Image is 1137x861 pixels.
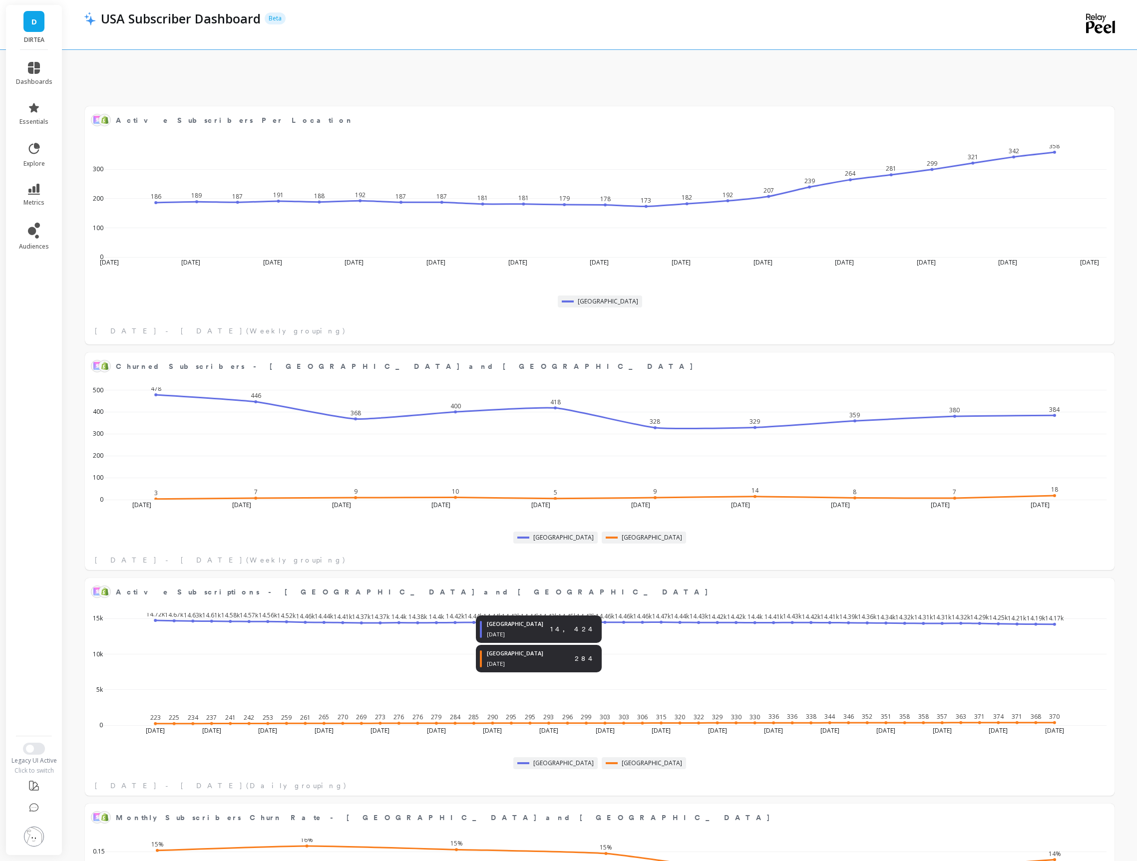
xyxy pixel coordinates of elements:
[6,767,62,775] div: Click to switch
[116,813,770,823] span: Monthly Subscribers Churn Rate - [GEOGRAPHIC_DATA] and [GEOGRAPHIC_DATA]
[116,113,1077,127] span: Active Subscribers Per Location
[533,759,594,767] span: [GEOGRAPHIC_DATA]
[23,160,45,168] span: explore
[95,326,243,336] span: [DATE] - [DATE]
[116,587,709,597] span: Active Subscriptions - [GEOGRAPHIC_DATA] and [GEOGRAPHIC_DATA]
[23,743,45,755] button: Switch to New UI
[116,585,1077,599] span: Active Subscriptions - UK and US
[116,811,1077,825] span: Monthly Subscribers Churn Rate - UK and US
[116,115,354,126] span: Active Subscribers Per Location
[246,781,347,791] span: (Daily grouping)
[19,118,48,126] span: essentials
[101,10,261,27] p: USA Subscriber Dashboard
[95,555,243,565] span: [DATE] - [DATE]
[116,361,694,372] span: Churned Subscribers - [GEOGRAPHIC_DATA] and [GEOGRAPHIC_DATA]
[16,36,52,44] p: DIRTEA
[246,555,346,565] span: (Weekly grouping)
[622,759,682,767] span: [GEOGRAPHIC_DATA]
[24,827,44,847] img: profile picture
[95,781,243,791] span: [DATE] - [DATE]
[622,534,682,542] span: [GEOGRAPHIC_DATA]
[31,16,37,27] span: D
[16,78,52,86] span: dashboards
[23,199,44,207] span: metrics
[6,757,62,765] div: Legacy UI Active
[578,297,638,305] span: [GEOGRAPHIC_DATA]
[116,359,1077,373] span: Churned Subscribers - US and UK
[84,11,96,25] img: header icon
[19,243,49,251] span: audiences
[265,12,286,24] p: Beta
[246,326,346,336] span: (Weekly grouping)
[533,534,594,542] span: [GEOGRAPHIC_DATA]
